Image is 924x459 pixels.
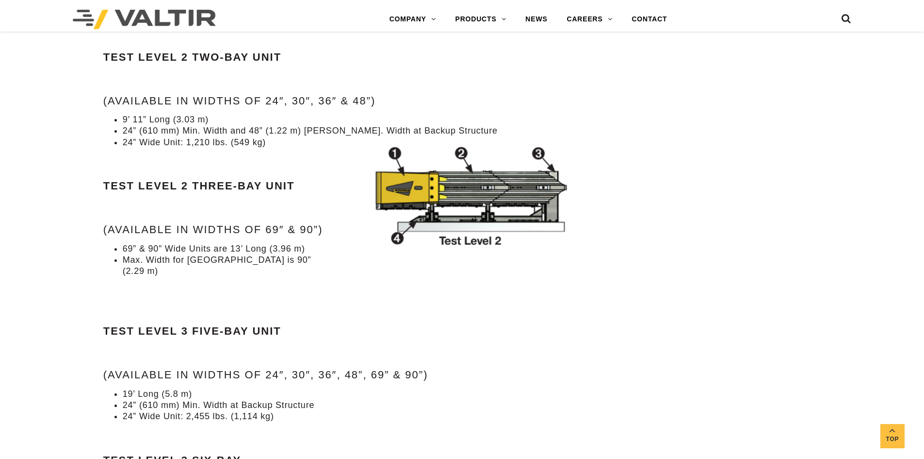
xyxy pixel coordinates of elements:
h4: (Available in widths of 24″, 30″, 36″, 48”, 69” & 90”) [103,369,590,381]
img: Valtir [73,10,216,29]
a: COMPANY [380,10,446,29]
li: 24” Wide Unit: 2,455 lbs. (1,114 kg) [123,411,590,422]
h4: (Available in widths of 24″, 30″, 36″ & 48”) [103,95,590,107]
h4: (Available in widths of 69″ & 90”) [103,224,590,236]
a: CONTACT [622,10,677,29]
a: Top [880,424,905,448]
strong: Test Level 3 Five-Bay Unit [103,325,281,337]
a: NEWS [516,10,557,29]
li: 24” (610 mm) Min. Width at Backup Structure [123,400,590,411]
li: 19’ Long (5.8 m) [123,389,590,400]
span: Top [880,434,905,445]
li: Max. Width for [GEOGRAPHIC_DATA] is 90” (2.29 m) [123,255,590,277]
a: CAREERS [557,10,622,29]
li: 9’ 11” Long (3.03 m) [123,114,590,125]
li: 24” (610 mm) Min. Width and 48” (1.22 m) [PERSON_NAME]. Width at Backup Structure [123,125,590,136]
strong: Test Level 2 Two-Bay Unit [103,51,281,63]
a: PRODUCTS [446,10,516,29]
strong: Test Level 2 Three-Bay Unit [103,180,295,192]
li: 24” Wide Unit: 1,210 lbs. (549 kg) [123,137,590,148]
li: 69” & 90” Wide Units are 13’ Long (3.96 m) [123,243,590,255]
